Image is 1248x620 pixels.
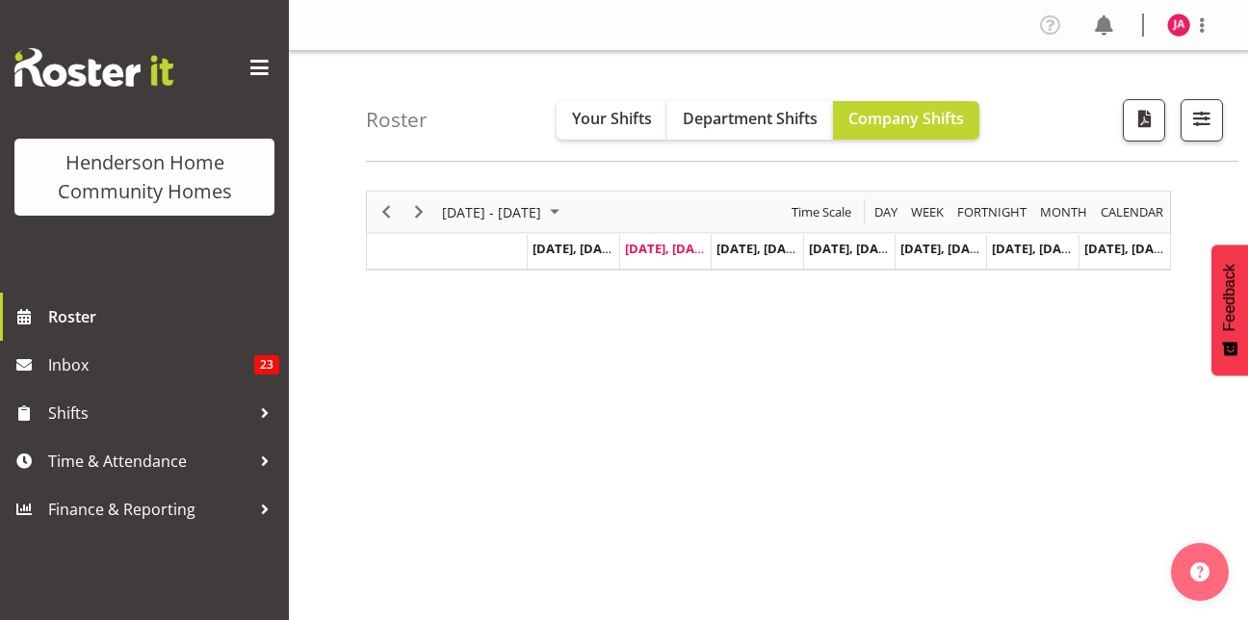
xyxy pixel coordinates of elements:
button: Company Shifts [833,101,979,140]
span: Feedback [1221,264,1238,331]
img: help-xxl-2.png [1190,562,1209,581]
button: Your Shifts [557,101,667,140]
span: Department Shifts [683,108,818,129]
button: Feedback - Show survey [1211,245,1248,375]
img: Rosterit website logo [14,48,173,87]
span: Your Shifts [572,108,652,129]
button: Filter Shifts [1181,99,1223,142]
img: julius-antonio10095.jpg [1167,13,1190,37]
span: Time & Attendance [48,447,250,476]
span: 23 [254,355,279,375]
span: Finance & Reporting [48,495,250,524]
span: Roster [48,302,279,331]
div: Henderson Home Community Homes [34,148,255,206]
span: Shifts [48,399,250,427]
button: Download a PDF of the roster according to the set date range. [1123,99,1165,142]
span: Inbox [48,350,254,379]
button: Department Shifts [667,101,833,140]
span: Company Shifts [848,108,964,129]
h4: Roster [366,109,428,131]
